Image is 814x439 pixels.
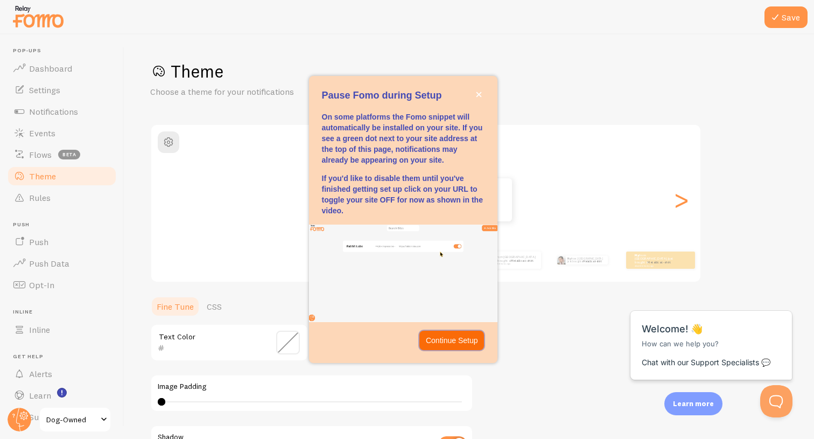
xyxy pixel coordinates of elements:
p: On some platforms the Fomo snippet will automatically be installed on your site. If you see a gre... [322,112,485,165]
small: about 4 minutes ago [635,264,677,267]
img: Fomo [557,256,565,264]
button: Continue Setup [419,331,485,350]
a: Flows beta [6,144,117,165]
span: Alerts [29,368,52,379]
p: Learn more [673,399,714,409]
span: Theme [29,171,56,182]
a: Dashboard [6,58,117,79]
a: Push [6,231,117,253]
span: Events [29,128,55,138]
p: Continue Setup [426,335,478,346]
h1: Theme [150,60,788,82]
span: Inline [29,324,50,335]
a: Theme [6,165,117,187]
div: Learn more [664,392,722,415]
span: Rules [29,192,51,203]
img: fomo-relay-logo-orange.svg [11,3,65,30]
a: Events [6,122,117,144]
span: beta [58,150,80,159]
p: from [GEOGRAPHIC_DATA] just bought a [635,253,678,267]
label: Image Padding [158,382,466,392]
span: Get Help [13,353,117,360]
span: Settings [29,85,60,95]
p: from [GEOGRAPHIC_DATA] just bought a [492,255,537,265]
span: Learn [29,390,51,401]
a: CSS [200,296,228,317]
span: Push [13,221,117,228]
a: Push Data [6,253,117,274]
span: Flows [29,149,52,160]
strong: My [635,253,639,257]
span: Notifications [29,106,78,117]
p: from [GEOGRAPHIC_DATA] just bought a [567,256,604,264]
span: Push Data [29,258,69,269]
a: Metallica t-shirt [583,260,601,263]
span: Dog-Owned [46,413,97,426]
span: Pop-ups [13,47,117,54]
span: Dashboard [29,63,72,74]
a: Settings [6,79,117,101]
p: Pause Fomo during Setup [322,89,485,103]
iframe: Help Scout Beacon - Messages and Notifications [625,284,798,385]
strong: My [567,257,571,260]
a: Learn [6,385,117,406]
div: Next slide [675,161,687,239]
p: If you'd like to disable them until you've finished getting set up click on your URL to toggle yo... [322,173,485,216]
span: Inline [13,309,117,316]
a: Dog-Owned [39,407,111,433]
h2: Classic [151,131,700,148]
a: Alerts [6,363,117,385]
a: Rules [6,187,117,208]
button: close, [473,89,485,100]
a: Support [6,406,117,428]
a: Metallica t-shirt [648,260,671,264]
small: about 4 minutes ago [492,263,536,265]
svg: <p>Watch New Feature Tutorials!</p> [57,388,67,398]
a: Opt-In [6,274,117,296]
div: Pause Fomo during Setup [309,76,497,363]
a: Fine Tune [150,296,200,317]
p: Choose a theme for your notifications [150,86,409,98]
a: Inline [6,319,117,340]
span: Push [29,236,48,247]
a: Metallica t-shirt [510,258,534,262]
a: Notifications [6,101,117,122]
span: Opt-In [29,280,54,290]
iframe: Help Scout Beacon - Open [760,385,792,417]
